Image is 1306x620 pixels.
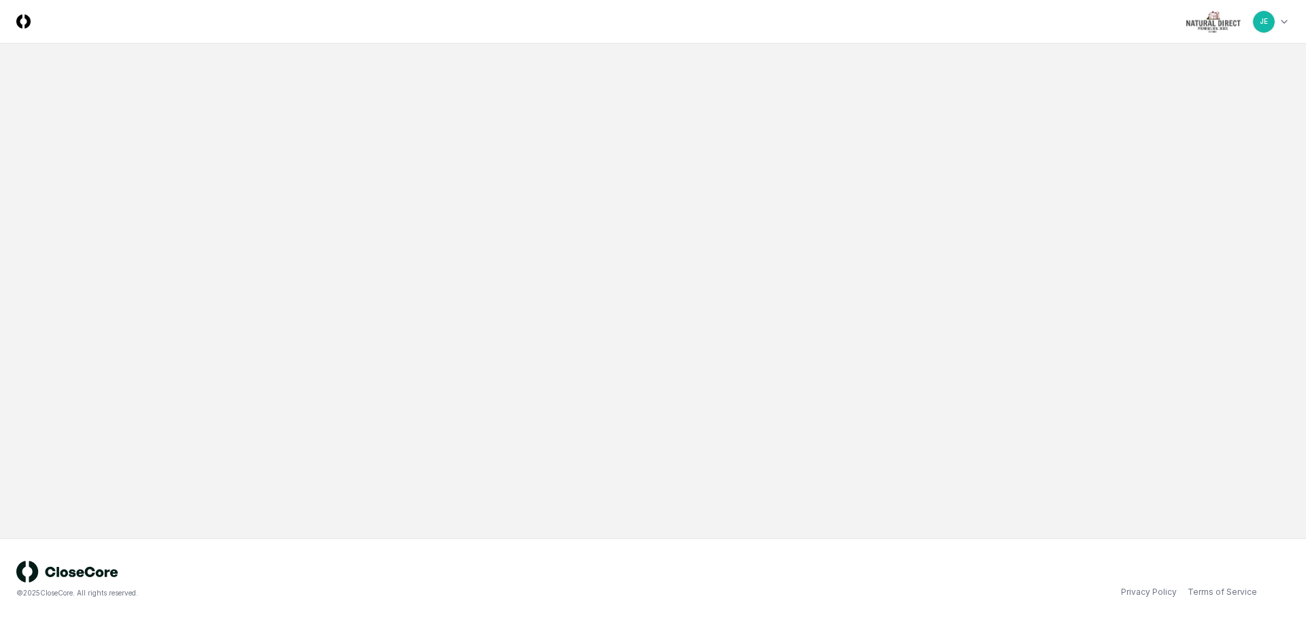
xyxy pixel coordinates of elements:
img: Natural Direct logo [1186,11,1241,33]
div: © 2025 CloseCore. All rights reserved. [16,588,653,598]
a: Privacy Policy [1121,586,1177,598]
span: JE [1260,16,1268,27]
button: JE [1252,10,1276,34]
a: Terms of Service [1188,586,1257,598]
img: logo [16,561,118,583]
img: Logo [16,14,31,29]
